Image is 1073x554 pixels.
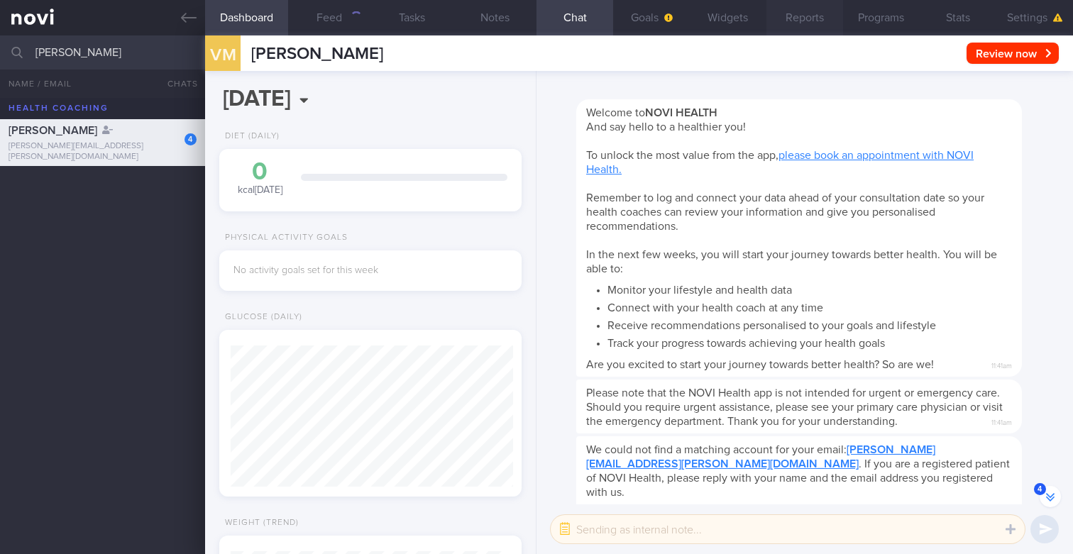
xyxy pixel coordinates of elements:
[586,107,717,118] span: Welcome to
[196,27,249,82] div: VM
[1034,483,1046,495] span: 4
[586,249,997,275] span: In the next few weeks, you will start your journey towards better health. You will be able to:
[586,192,984,232] span: Remember to log and connect your data ahead of your consultation date so your health coaches can ...
[586,150,974,175] span: To unlock the most value from the app,
[607,297,1012,315] li: Connect with your health coach at any time
[185,133,197,145] div: 4
[233,160,287,184] div: 0
[233,265,507,277] div: No activity goals set for this week
[9,125,97,136] span: [PERSON_NAME]
[219,233,348,243] div: Physical Activity Goals
[219,312,302,323] div: Glucose (Daily)
[586,387,1003,427] span: Please note that the NOVI Health app is not intended for urgent or emergency care. Should you req...
[219,131,280,142] div: Diet (Daily)
[148,70,205,98] button: Chats
[586,359,934,370] span: Are you excited to start your journey towards better health? So are we!
[586,121,746,133] span: And say hello to a healthier you!
[9,141,197,162] div: [PERSON_NAME][EMAIL_ADDRESS][PERSON_NAME][DOMAIN_NAME]
[251,45,383,62] span: [PERSON_NAME]
[1040,486,1061,507] button: 4
[991,414,1012,428] span: 11:41am
[645,107,717,118] strong: NOVI HEALTH
[607,333,1012,350] li: Track your progress towards achieving your health goals
[219,518,299,528] div: Weight (Trend)
[991,358,1012,371] span: 11:41am
[586,444,1010,498] span: We could not find a matching account for your email: . If you are a registered patient of NOVI He...
[233,160,287,197] div: kcal [DATE]
[607,315,1012,333] li: Receive recommendations personalised to your goals and lifestyle
[967,43,1059,64] button: Review now
[586,150,974,175] a: please book an appointment with NOVI Health.
[607,279,1012,297] li: Monitor your lifestyle and health data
